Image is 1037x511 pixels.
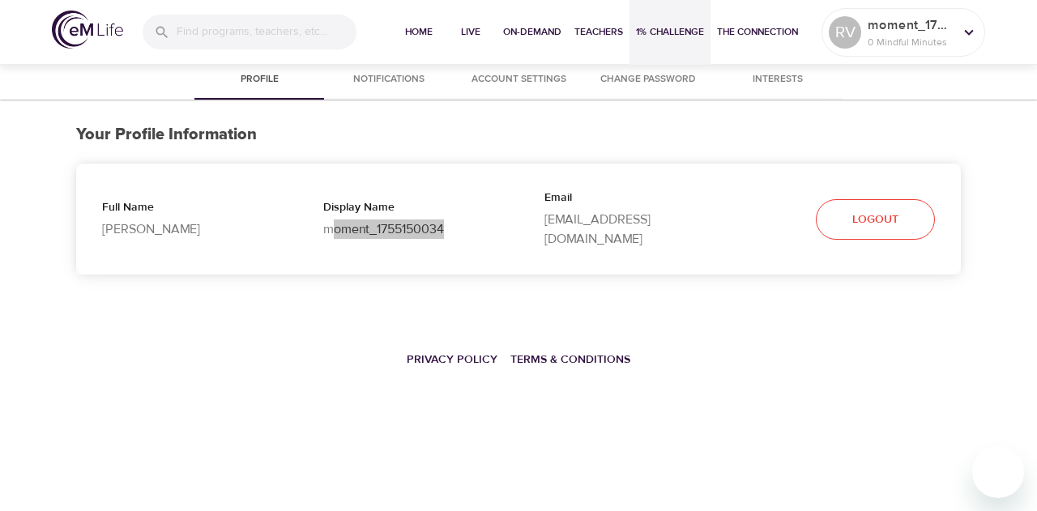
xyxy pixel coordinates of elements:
[574,23,623,40] span: Teachers
[972,446,1024,498] iframe: Button to launch messaging window
[399,23,438,40] span: Home
[463,71,574,88] span: Account Settings
[451,23,490,40] span: Live
[593,71,703,88] span: Change Password
[829,16,861,49] div: RV
[816,199,935,241] button: Logout
[102,219,271,239] p: [PERSON_NAME]
[868,35,954,49] p: 0 Mindful Minutes
[177,15,356,49] input: Find programs, teachers, etc...
[723,71,833,88] span: Interests
[544,210,714,249] p: [EMAIL_ADDRESS][DOMAIN_NAME]
[204,71,314,88] span: Profile
[76,126,961,144] h3: Your Profile Information
[334,71,444,88] span: Notifications
[717,23,798,40] span: The Connection
[76,341,961,377] nav: breadcrumb
[323,219,493,239] p: moment_1755150034
[544,189,714,210] p: Email
[52,11,123,49] img: logo
[407,352,497,367] a: Privacy Policy
[323,199,493,219] p: Display Name
[852,210,898,230] span: Logout
[510,352,630,367] a: Terms & Conditions
[636,23,704,40] span: 1% Challenge
[868,15,954,35] p: moment_1755150034
[102,199,271,219] p: Full Name
[503,23,561,40] span: On-Demand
